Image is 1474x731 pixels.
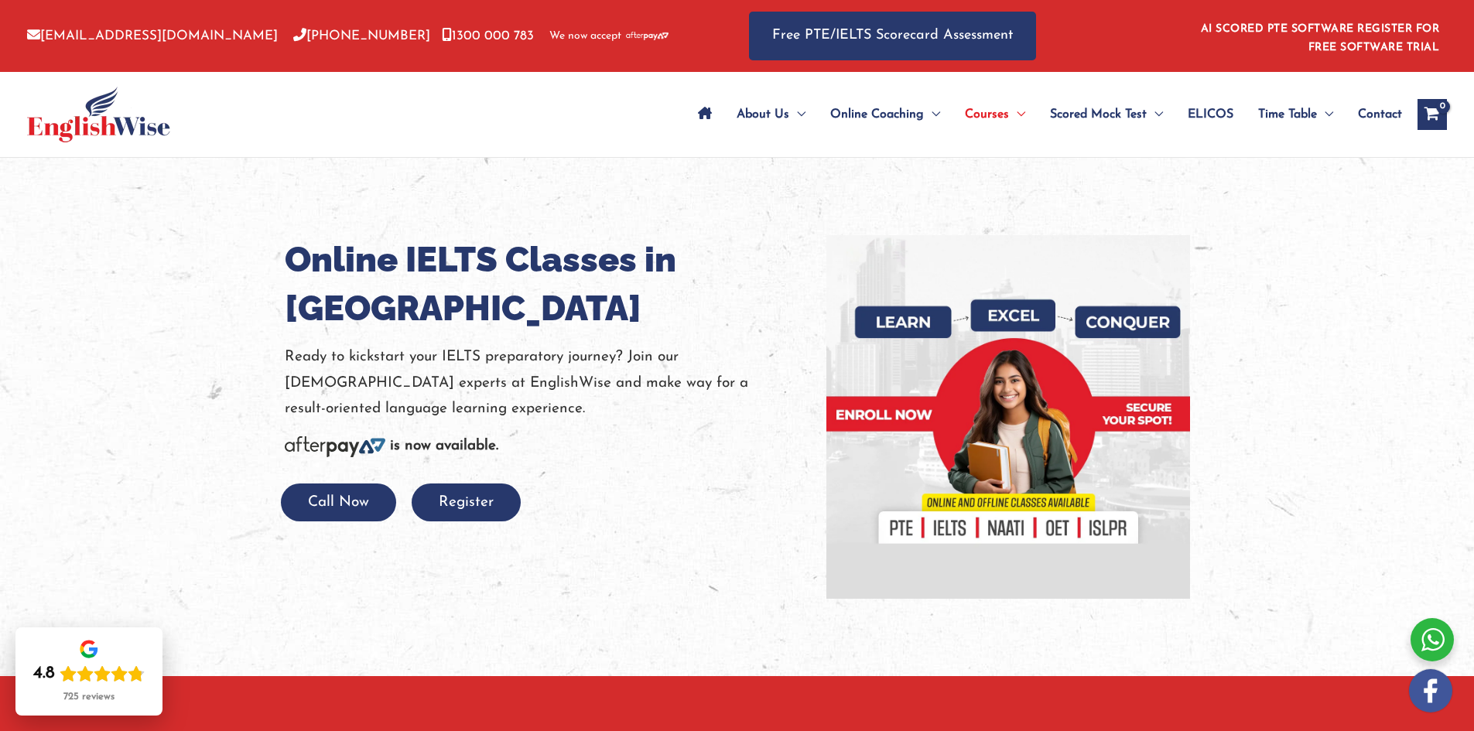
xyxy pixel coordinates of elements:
span: Menu Toggle [1317,87,1333,142]
a: View Shopping Cart, empty [1418,99,1447,130]
a: CoursesMenu Toggle [952,87,1038,142]
span: Menu Toggle [924,87,940,142]
button: Register [412,483,521,521]
button: Call Now [281,483,396,521]
span: We now accept [549,29,621,44]
span: About Us [737,87,789,142]
img: Afterpay-Logo [626,32,669,40]
span: Menu Toggle [1009,87,1025,142]
a: About UsMenu Toggle [724,87,818,142]
span: Courses [965,87,1009,142]
a: Time TableMenu Toggle [1246,87,1346,142]
a: AI SCORED PTE SOFTWARE REGISTER FOR FREE SOFTWARE TRIAL [1201,23,1440,53]
span: Online Coaching [830,87,924,142]
span: Contact [1358,87,1402,142]
div: 4.8 [33,663,55,685]
h1: Online IELTS Classes in [GEOGRAPHIC_DATA] [285,235,803,333]
p: Ready to kickstart your IELTS preparatory journey? Join our [DEMOGRAPHIC_DATA] experts at English... [285,344,803,422]
div: 725 reviews [63,691,115,703]
a: Scored Mock TestMenu Toggle [1038,87,1175,142]
span: Menu Toggle [1147,87,1163,142]
a: ELICOS [1175,87,1246,142]
span: Scored Mock Test [1050,87,1147,142]
span: Time Table [1258,87,1317,142]
a: Call Now [281,495,396,510]
img: Afterpay-Logo [285,436,385,457]
img: white-facebook.png [1409,669,1452,712]
nav: Site Navigation: Main Menu [686,87,1402,142]
img: cropped-ew-logo [27,87,170,142]
aside: Header Widget 1 [1192,11,1447,61]
a: Contact [1346,87,1402,142]
b: is now available. [390,439,498,453]
span: ELICOS [1188,87,1233,142]
a: Free PTE/IELTS Scorecard Assessment [749,12,1036,60]
div: Rating: 4.8 out of 5 [33,663,145,685]
a: [EMAIL_ADDRESS][DOMAIN_NAME] [27,29,278,43]
img: banner-new-img [826,235,1190,599]
span: Menu Toggle [789,87,805,142]
a: 1300 000 783 [442,29,534,43]
a: [PHONE_NUMBER] [293,29,430,43]
a: Register [412,495,521,510]
a: Online CoachingMenu Toggle [818,87,952,142]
